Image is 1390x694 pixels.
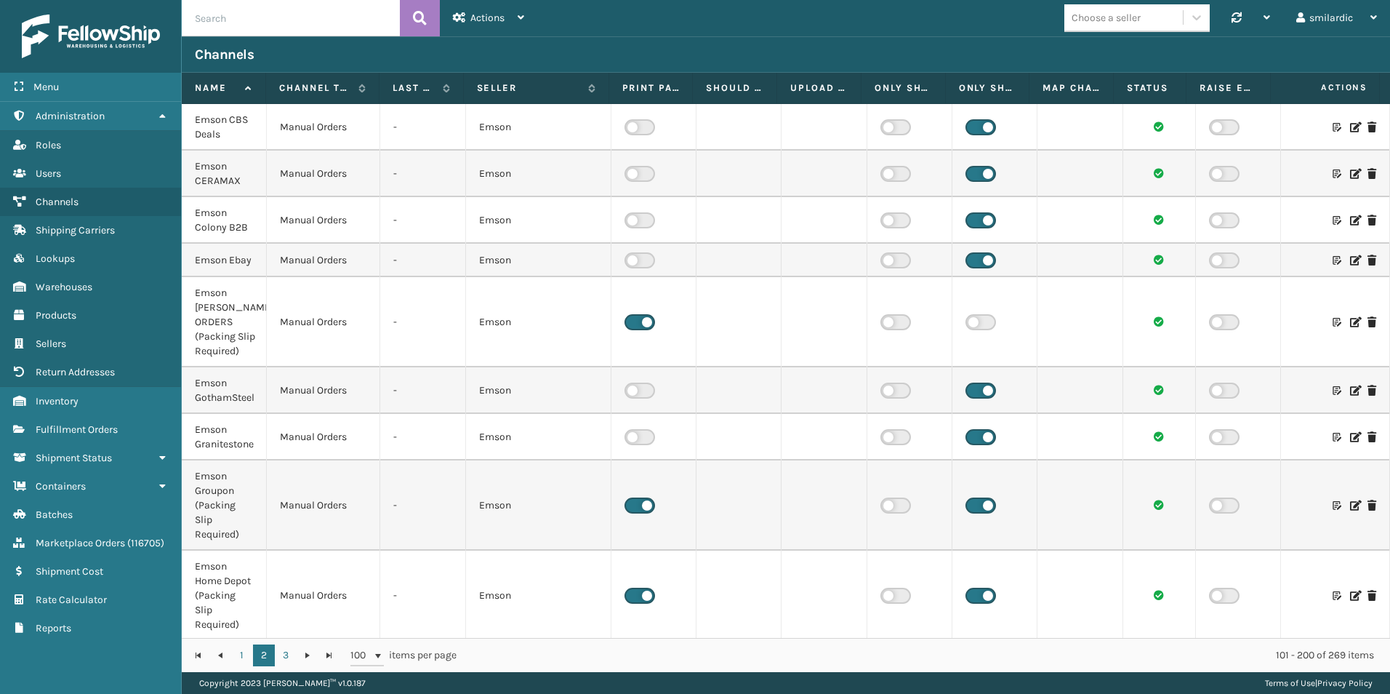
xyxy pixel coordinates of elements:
[267,551,380,641] td: Manual Orders
[380,104,465,151] td: -
[36,537,125,549] span: Marketplace Orders
[350,645,457,666] span: items per page
[1154,255,1164,265] i: Channel sync succeeded.
[1154,316,1164,327] i: Channel sync succeeded.
[36,366,115,378] span: Return Addresses
[36,167,61,180] span: Users
[1333,317,1341,327] i: Customize Label
[36,423,118,436] span: Fulfillment Orders
[1350,255,1359,266] i: Edit
[380,244,465,277] td: -
[1154,168,1164,178] i: Channel sync succeeded.
[1072,10,1141,25] div: Choose a seller
[466,460,611,551] td: Emson
[1333,122,1341,132] i: Customize Label
[622,81,680,95] label: Print packing slip
[1154,500,1164,510] i: Channel sync succeeded.
[302,650,313,661] span: Go to the next page
[214,650,226,661] span: Go to the previous page
[195,253,253,268] div: Emson Ebay
[195,469,253,542] div: Emson Groupon (Packing Slip Required)
[1350,386,1359,396] i: Edit
[1367,386,1376,396] i: Delete
[275,645,297,666] a: 3
[350,648,372,663] span: 100
[195,376,253,405] div: Emson GothamSteel
[380,367,465,414] td: -
[36,309,76,322] span: Products
[36,480,86,492] span: Containers
[1265,672,1373,694] div: |
[1350,122,1359,132] i: Edit
[267,414,380,460] td: Manual Orders
[1350,500,1359,511] i: Edit
[1350,169,1359,179] i: Edit
[36,508,73,521] span: Batches
[195,423,253,452] div: Emson Granitestone
[1333,169,1341,179] i: Customize Label
[195,559,253,632] div: Emson Home Depot (Packing Slip Required)
[1367,591,1376,601] i: Delete
[706,81,763,95] label: Should Sync
[267,367,380,414] td: Manual Orders
[1154,590,1164,600] i: Channel sync succeeded.
[1154,431,1164,442] i: Channel sync succeeded.
[36,281,92,293] span: Warehouses
[267,151,380,197] td: Manual Orders
[267,244,380,277] td: Manual Orders
[279,81,351,95] label: Channel Type
[466,551,611,641] td: Emson
[393,81,435,95] label: Last update time
[195,113,253,142] div: Emson CBS Deals
[36,594,107,606] span: Rate Calculator
[36,622,71,634] span: Reports
[318,645,340,666] a: Go to the last page
[380,151,465,197] td: -
[1350,591,1359,601] i: Edit
[36,395,79,407] span: Inventory
[1154,385,1164,395] i: Channel sync succeeded.
[1367,317,1376,327] i: Delete
[1127,81,1173,95] label: Status
[466,414,611,460] td: Emson
[466,367,611,414] td: Emson
[36,452,112,464] span: Shipment Status
[199,672,366,694] p: Copyright 2023 [PERSON_NAME]™ v 1.0.187
[1367,122,1376,132] i: Delete
[324,650,335,661] span: Go to the last page
[466,104,611,151] td: Emson
[36,139,61,151] span: Roles
[1154,215,1164,225] i: Channel sync succeeded.
[1042,81,1100,95] label: Map Channel Service
[1333,500,1341,511] i: Customize Label
[36,565,103,578] span: Shipment Cost
[209,645,231,666] a: Go to the previous page
[1275,76,1376,100] span: Actions
[195,206,253,235] div: Emson Colony B2B
[267,277,380,367] td: Manual Orders
[380,197,465,244] td: -
[380,460,465,551] td: -
[1333,255,1341,266] i: Customize Label
[1367,255,1376,266] i: Delete
[22,15,160,58] img: logo
[875,81,932,95] label: Only Ship using Required Carrier Service
[1265,678,1315,688] a: Terms of Use
[195,46,254,63] h3: Channels
[188,645,209,666] a: Go to the first page
[1350,215,1359,226] i: Edit
[1367,500,1376,511] i: Delete
[253,645,275,666] a: 2
[466,197,611,244] td: Emson
[380,277,465,367] td: -
[267,460,380,551] td: Manual Orders
[267,197,380,244] td: Manual Orders
[1350,317,1359,327] i: Edit
[195,286,253,359] div: Emson [PERSON_NAME] ORDERS (Packing Slip Required)
[1154,121,1164,132] i: Channel sync succeeded.
[1333,386,1341,396] i: Customize Label
[477,648,1374,663] div: 101 - 200 of 269 items
[470,12,505,24] span: Actions
[267,104,380,151] td: Manual Orders
[1333,432,1341,442] i: Customize Label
